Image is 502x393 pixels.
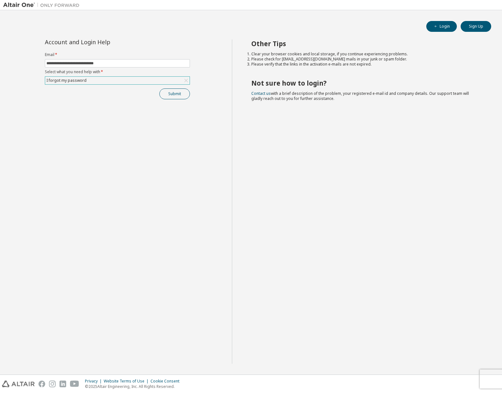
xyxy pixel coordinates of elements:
img: facebook.svg [38,381,45,387]
img: instagram.svg [49,381,56,387]
h2: Not sure how to login? [251,79,480,87]
li: Please verify that the links in the activation e-mails are not expired. [251,62,480,67]
p: © 2025 Altair Engineering, Inc. All Rights Reserved. [85,384,183,389]
div: I forgot my password [45,77,190,84]
div: Account and Login Help [45,39,161,45]
div: Cookie Consent [150,379,183,384]
div: Website Terms of Use [104,379,150,384]
img: youtube.svg [70,381,79,387]
img: linkedin.svg [59,381,66,387]
img: altair_logo.svg [2,381,35,387]
label: Email [45,52,190,57]
div: I forgot my password [45,77,87,84]
li: Clear your browser cookies and local storage, if you continue experiencing problems. [251,52,480,57]
button: Sign Up [461,21,491,32]
a: Contact us [251,91,271,96]
button: Login [426,21,457,32]
img: Altair One [3,2,83,8]
h2: Other Tips [251,39,480,48]
li: Please check for [EMAIL_ADDRESS][DOMAIN_NAME] mails in your junk or spam folder. [251,57,480,62]
div: Privacy [85,379,104,384]
label: Select what you need help with [45,69,190,74]
span: with a brief description of the problem, your registered e-mail id and company details. Our suppo... [251,91,469,101]
button: Submit [159,88,190,99]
